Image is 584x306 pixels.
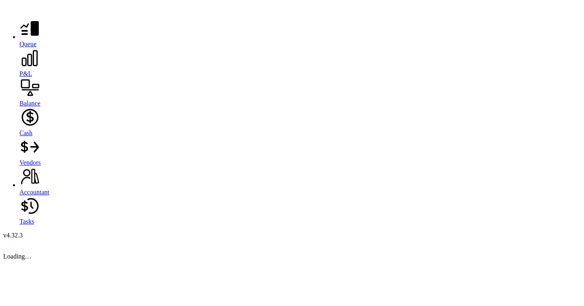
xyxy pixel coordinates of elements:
[19,189,49,196] span: Accountant
[19,70,32,77] span: P&L
[19,48,581,78] a: P&L
[19,196,581,225] a: Tasks
[3,253,31,260] span: Loading…
[19,107,581,137] a: Cash
[19,166,581,196] a: Accountant
[19,18,581,48] a: Queue
[19,100,41,107] span: Balance
[19,41,36,47] span: Queue
[19,218,34,225] span: Tasks
[19,137,581,166] a: Vendors
[19,78,581,107] a: Balance
[19,129,32,136] span: Cash
[19,159,41,166] span: Vendors
[3,232,581,239] div: v 4.32.3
